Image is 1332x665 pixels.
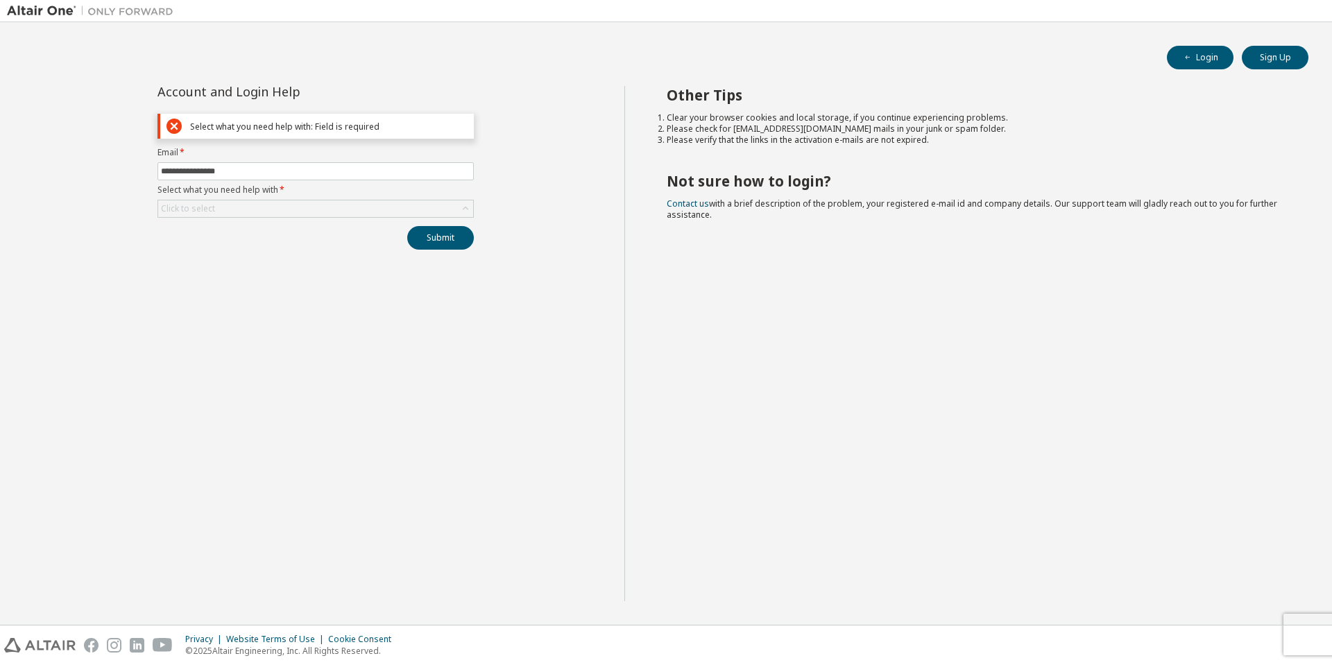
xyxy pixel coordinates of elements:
img: facebook.svg [84,638,99,653]
li: Clear your browser cookies and local storage, if you continue experiencing problems. [667,112,1284,123]
div: Account and Login Help [157,86,411,97]
h2: Other Tips [667,86,1284,104]
img: instagram.svg [107,638,121,653]
div: Privacy [185,634,226,645]
div: Click to select [158,200,473,217]
img: youtube.svg [153,638,173,653]
button: Login [1167,46,1233,69]
img: altair_logo.svg [4,638,76,653]
div: Click to select [161,203,215,214]
label: Email [157,147,474,158]
button: Submit [407,226,474,250]
p: © 2025 Altair Engineering, Inc. All Rights Reserved. [185,645,400,657]
label: Select what you need help with [157,184,474,196]
a: Contact us [667,198,709,209]
div: Select what you need help with: Field is required [190,121,468,132]
li: Please check for [EMAIL_ADDRESS][DOMAIN_NAME] mails in your junk or spam folder. [667,123,1284,135]
li: Please verify that the links in the activation e-mails are not expired. [667,135,1284,146]
img: linkedin.svg [130,638,144,653]
span: with a brief description of the problem, your registered e-mail id and company details. Our suppo... [667,198,1277,221]
div: Cookie Consent [328,634,400,645]
div: Website Terms of Use [226,634,328,645]
h2: Not sure how to login? [667,172,1284,190]
button: Sign Up [1242,46,1308,69]
img: Altair One [7,4,180,18]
